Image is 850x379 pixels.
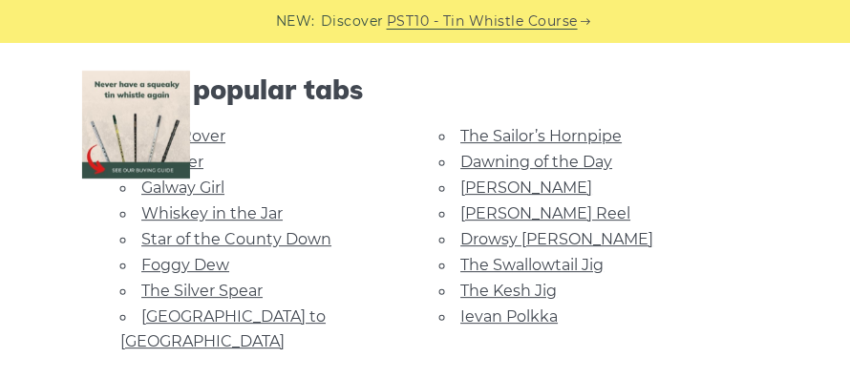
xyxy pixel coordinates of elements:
span: NEW: [276,11,315,32]
a: Whiskey in the Jar [141,204,283,222]
a: [PERSON_NAME] [460,179,592,197]
a: Star of the County Down [141,230,331,248]
span: Discover [321,11,384,32]
a: Drowsy [PERSON_NAME] [460,230,653,248]
a: The Sailor’s Hornpipe [460,127,622,145]
img: tin whistle buying guide [82,71,190,179]
a: Foggy Dew [141,256,229,274]
span: More popular tabs [120,74,730,106]
a: The Swallowtail Jig [460,256,604,274]
a: Dawning of the Day [460,153,612,171]
a: The Kesh Jig [460,282,557,300]
a: The Silver Spear [141,282,263,300]
a: PST10 - Tin Whistle Course [387,11,578,32]
a: [PERSON_NAME] Reel [460,204,630,222]
a: Galway Girl [141,179,224,197]
a: Ievan Polkka [460,307,558,326]
a: [GEOGRAPHIC_DATA] to [GEOGRAPHIC_DATA] [120,307,326,350]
